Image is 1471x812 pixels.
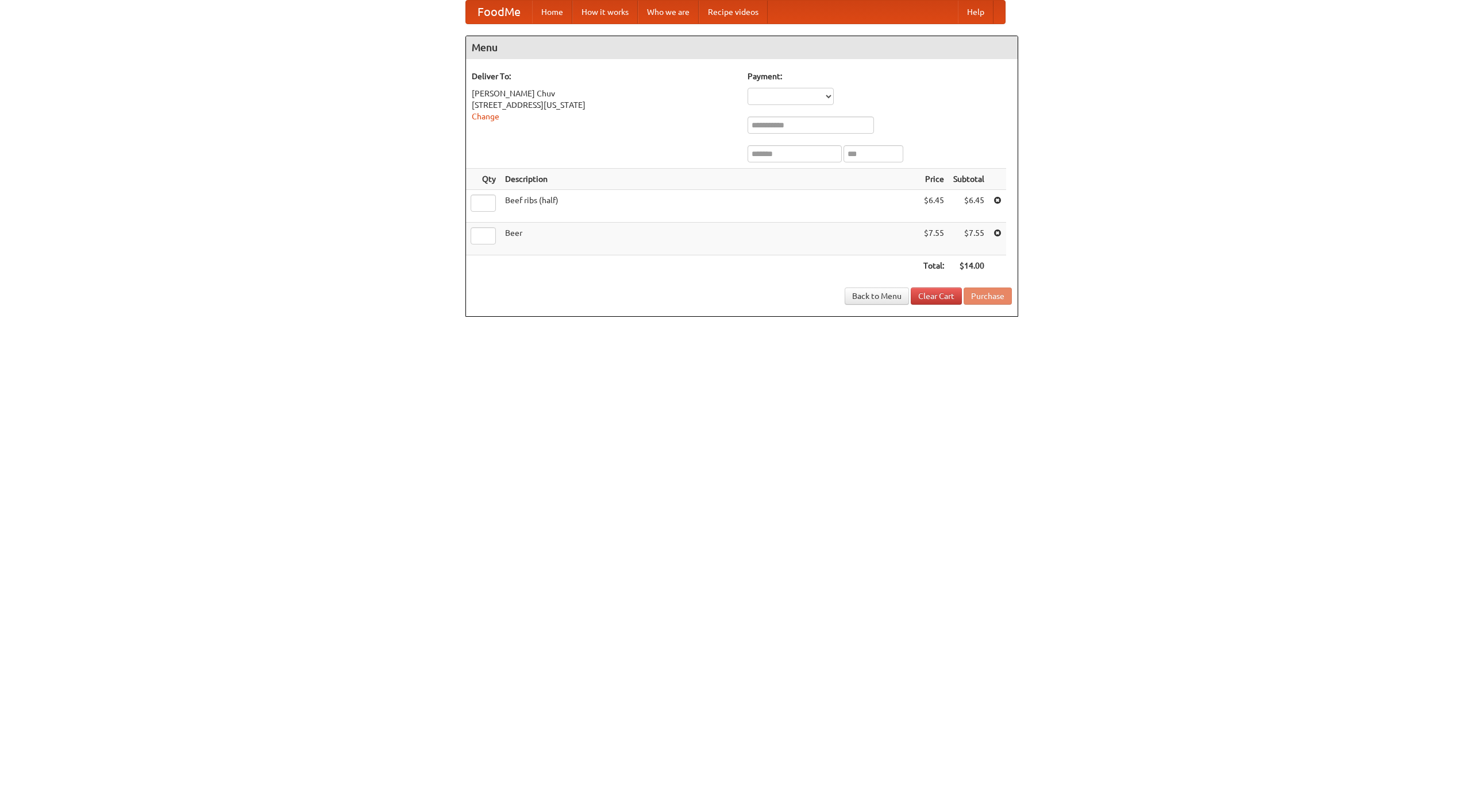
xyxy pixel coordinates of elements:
h5: Payment: [748,71,1012,82]
td: $7.55 [949,223,989,255]
button: Purchase [964,287,1012,305]
th: Price [919,169,949,190]
a: Help [958,1,993,24]
a: Back to Menu [845,287,909,305]
td: $7.55 [919,223,949,255]
td: $6.45 [949,190,989,223]
a: Who we are [638,1,699,24]
a: How it works [572,1,638,24]
a: FoodMe [466,1,532,24]
a: Change [472,112,499,121]
h5: Deliver To: [472,71,736,82]
a: Home [532,1,572,24]
div: [STREET_ADDRESS][US_STATE] [472,99,736,111]
td: Beef ribs (half) [500,190,919,223]
a: Clear Cart [911,287,962,305]
td: Beer [500,223,919,255]
a: Recipe videos [699,1,768,24]
div: [PERSON_NAME] Chuv [472,88,736,99]
th: Description [500,169,919,190]
td: $6.45 [919,190,949,223]
h4: Menu [466,36,1018,59]
th: Subtotal [949,169,989,190]
th: Total: [919,255,949,277]
th: Qty [466,169,500,190]
th: $14.00 [949,255,989,277]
